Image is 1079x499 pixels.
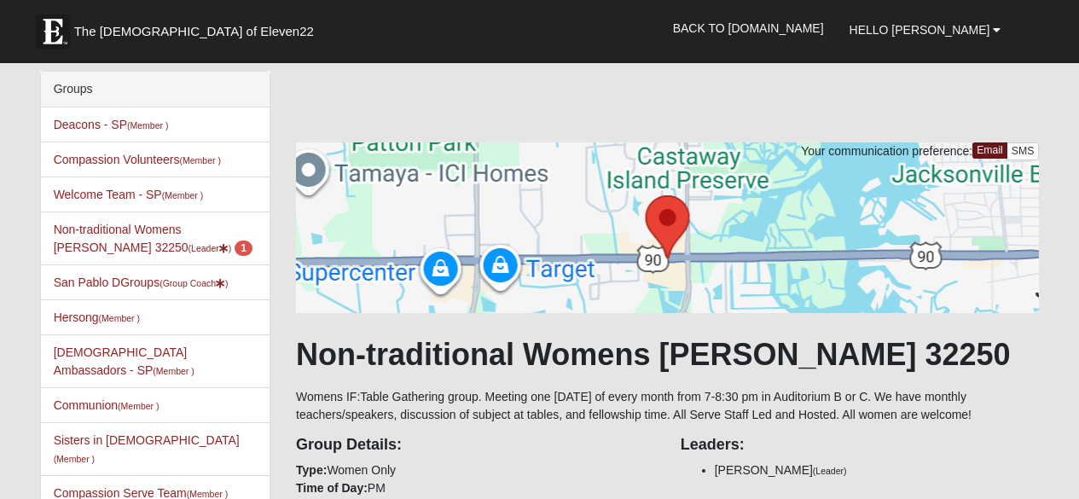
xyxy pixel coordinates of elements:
[368,479,468,494] span: HTML Size: 392 KB
[180,155,221,165] small: (Member )
[813,466,847,476] small: (Leader)
[837,9,1014,51] a: Hello [PERSON_NAME]
[189,243,232,253] small: (Leader )
[118,401,159,411] small: (Member )
[162,190,203,200] small: (Member )
[296,336,1039,373] h1: Non-traditional Womens [PERSON_NAME] 32250
[296,463,327,477] strong: Type:
[1037,469,1068,494] a: Page Properties (Alt+P)
[74,23,314,40] span: The [DEMOGRAPHIC_DATA] of Eleven22
[1006,469,1037,494] a: Block Configuration (Alt-B)
[127,120,168,131] small: (Member )
[1006,142,1040,160] a: SMS
[54,188,204,201] a: Welcome Team - SP(Member )
[715,461,1040,479] li: [PERSON_NAME]
[972,142,1007,159] a: Email
[296,436,655,455] h4: Group Details:
[16,480,121,492] a: Page Load Time: 3.64s
[41,72,270,107] div: Groups
[160,278,228,288] small: (Group Coach )
[681,436,1040,455] h4: Leaders:
[235,241,252,256] span: number of pending members
[54,223,252,254] a: Non-traditional Womens [PERSON_NAME] 32250(Leader) 1
[481,476,490,494] a: Web cache enabled
[153,366,194,376] small: (Member )
[54,153,221,166] a: Compassion Volunteers(Member )
[660,7,837,49] a: Back to [DOMAIN_NAME]
[54,345,194,377] a: [DEMOGRAPHIC_DATA] Ambassadors - SP(Member )
[54,310,140,324] a: Hersong(Member )
[139,479,356,494] span: ViewState Size: 397 KB (37 KB Compressed)
[99,313,140,323] small: (Member )
[801,144,972,158] span: Your communication preference:
[54,276,229,289] a: San Pablo DGroups(Group Coach)
[54,433,240,465] a: Sisters in [DEMOGRAPHIC_DATA](Member )
[54,398,160,412] a: Communion(Member )
[36,15,70,49] img: Eleven22 logo
[54,118,169,131] a: Deacons - SP(Member )
[54,454,95,464] small: (Member )
[27,6,368,49] a: The [DEMOGRAPHIC_DATA] of Eleven22
[850,23,990,37] span: Hello [PERSON_NAME]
